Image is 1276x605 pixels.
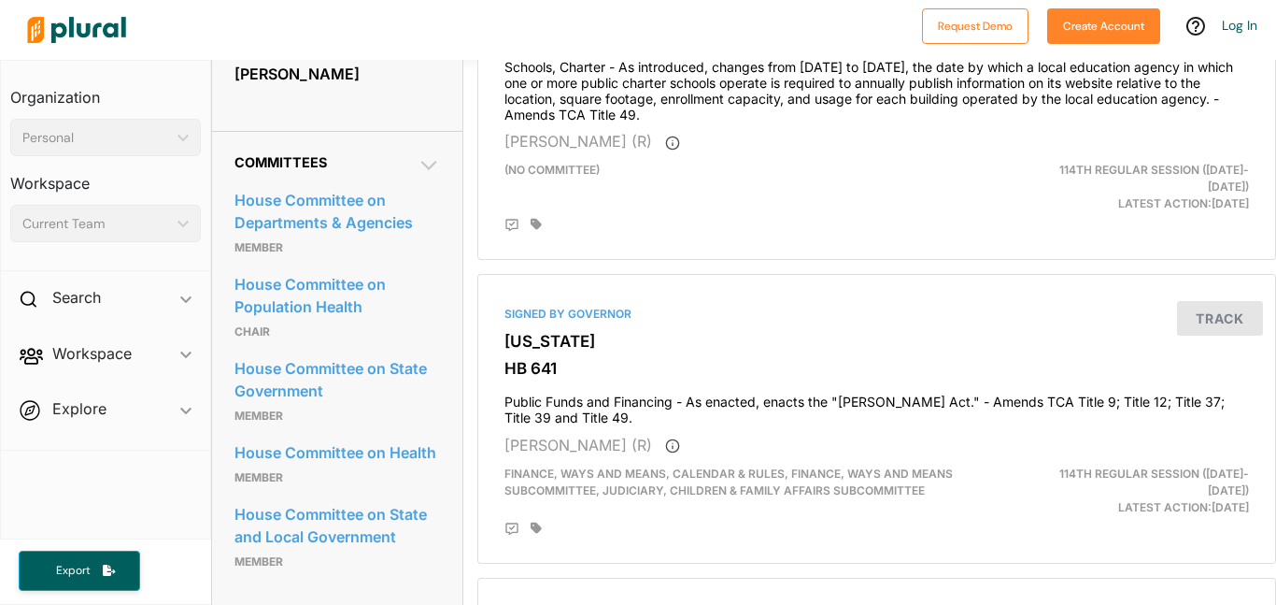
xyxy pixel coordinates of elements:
[234,405,440,427] p: Member
[1047,15,1160,35] a: Create Account
[234,321,440,343] p: Chair
[504,522,519,537] div: Add Position Statement
[234,237,440,259] p: Member
[52,287,101,308] h2: Search
[531,218,542,231] div: Add tags
[490,162,1005,212] div: (no committee)
[234,500,440,551] a: House Committee on State and Local Government
[22,128,170,148] div: Personal
[531,522,542,535] div: Add tags
[10,156,201,197] h3: Workspace
[504,306,1249,323] div: Signed by Governor
[234,154,327,170] span: Committees
[234,467,440,489] p: Member
[922,8,1028,44] button: Request Demo
[922,15,1028,35] a: Request Demo
[234,354,440,405] a: House Committee on State Government
[504,467,953,497] span: Finance, Ways and Means, Calendar & Rules, Finance, Ways and Means Subcommittee, Judiciary, Child...
[1047,8,1160,44] button: Create Account
[1005,162,1263,212] div: Latest Action: [DATE]
[234,186,440,237] a: House Committee on Departments & Agencies
[234,270,440,321] a: House Committee on Population Health
[234,551,440,573] p: Member
[10,70,201,111] h3: Organization
[504,50,1249,122] h4: Schools, Charter - As introduced, changes from [DATE] to [DATE], the date by which a local educat...
[504,385,1249,426] h4: Public Funds and Financing - As enacted, enacts the "[PERSON_NAME] Act." - Amends TCA Title 9; Ti...
[1059,467,1249,497] span: 114th Regular Session ([DATE]-[DATE])
[1177,301,1263,336] button: Track
[22,214,170,234] div: Current Team
[504,359,1249,378] h3: HB 641
[504,218,519,233] div: Add Position Statement
[19,551,140,591] button: Export
[504,332,1249,351] h3: [US_STATE]
[234,439,440,467] a: House Committee on Health
[1059,163,1249,194] span: 114th Regular Session ([DATE]-[DATE])
[504,132,652,151] span: [PERSON_NAME] (R)
[43,563,103,579] span: Export
[504,436,652,454] span: [PERSON_NAME] (R)
[1222,17,1257,34] a: Log In
[1005,466,1263,516] div: Latest Action: [DATE]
